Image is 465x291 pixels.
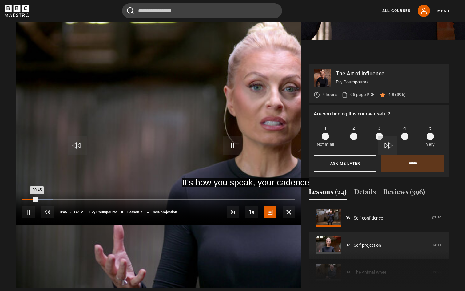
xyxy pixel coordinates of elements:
[354,215,383,221] a: Self-confidence
[324,125,327,131] span: 1
[322,91,337,98] p: 4 hours
[342,91,375,98] a: 95 page PDF
[352,125,355,131] span: 2
[336,79,444,85] p: Evy Poumpouras
[309,187,347,200] button: Lessons (24)
[354,187,376,200] button: Details
[245,206,258,218] button: Playback Rate
[283,206,295,218] button: Fullscreen
[336,71,444,76] p: The Art of Influence
[264,206,276,218] button: Captions
[70,210,71,214] span: -
[429,125,431,131] span: 5
[354,242,381,249] a: Self-projection
[382,8,410,14] a: All Courses
[424,141,436,148] p: Very
[22,199,295,200] div: Progress Bar
[153,210,177,214] span: Self-projection
[89,210,117,214] span: Evy Poumpouras
[5,5,29,17] svg: BBC Maestro
[127,210,142,214] span: Lesson 7
[122,3,282,18] input: Search
[317,141,334,148] p: Not at all
[403,125,406,131] span: 4
[378,125,380,131] span: 3
[383,187,425,200] button: Reviews (396)
[227,206,239,218] button: Next Lesson
[16,64,301,225] video-js: Video Player
[41,206,54,218] button: Mute
[314,155,376,172] button: Ask me later
[437,8,460,14] button: Toggle navigation
[60,207,67,218] span: 0:45
[314,110,444,118] p: Are you finding this course useful?
[388,91,406,98] p: 4.8 (396)
[127,7,134,15] button: Submit the search query
[74,207,83,218] span: 14:12
[22,206,35,218] button: Pause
